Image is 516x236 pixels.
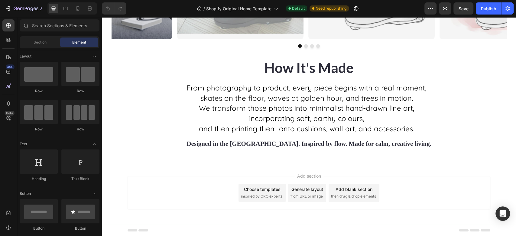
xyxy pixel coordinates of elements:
span: Toggle open [90,189,99,198]
p: We transform those photos into minimalist hand-drawn line art, [10,86,400,97]
span: Layout [20,54,31,59]
span: Button [20,191,31,196]
div: Row [61,126,99,132]
span: / [203,5,205,12]
button: Dot [214,27,218,31]
div: Row [20,88,58,94]
span: Element [72,40,86,45]
p: and then printing them onto cushions, wall art, and accessories. [10,107,400,117]
p: skates on the floor, waves at golden hour, and trees in motion. [10,76,400,87]
div: Generate layout [190,169,221,175]
button: Dot [208,27,212,31]
button: Dot [196,27,200,31]
iframe: Design area [102,17,516,236]
div: Row [61,88,99,94]
span: Text [20,141,27,147]
span: inspired by CRO experts [139,177,180,182]
div: Publish [481,5,496,12]
p: From photography to product, every piece begins with a real moment, [10,66,400,76]
div: Beta [5,111,15,116]
span: Shopify Original Home Template [206,5,271,12]
p: How It's Made [10,41,404,61]
span: Toggle open [90,51,99,61]
div: Choose templates [142,169,179,175]
button: Publish [476,2,501,15]
div: Undo/Redo [102,2,126,15]
div: Button [61,226,99,231]
button: Dot [202,27,206,31]
div: Open Intercom Messenger [495,206,510,221]
span: from URL or image [189,177,221,182]
button: Save [453,2,473,15]
span: Add section [193,156,222,162]
button: 7 [2,2,45,15]
div: Button [20,226,58,231]
p: incorporating soft, earthy colours, [10,97,400,107]
span: Save [459,6,469,11]
p: 7 [40,5,42,12]
div: Text Block [61,176,99,182]
div: Row [20,126,58,132]
span: Need republishing [316,6,346,11]
input: Search Sections & Elements [20,19,99,31]
strong: Designed in the [GEOGRAPHIC_DATA]. Inspired by flow. Made for calm, creative living. [85,123,329,130]
span: Default [292,6,305,11]
span: Toggle open [90,139,99,149]
span: then drag & drop elements [229,177,274,182]
div: Add blank section [234,169,271,175]
div: 450 [6,64,15,69]
span: Section [34,40,47,45]
div: Heading [20,176,58,182]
